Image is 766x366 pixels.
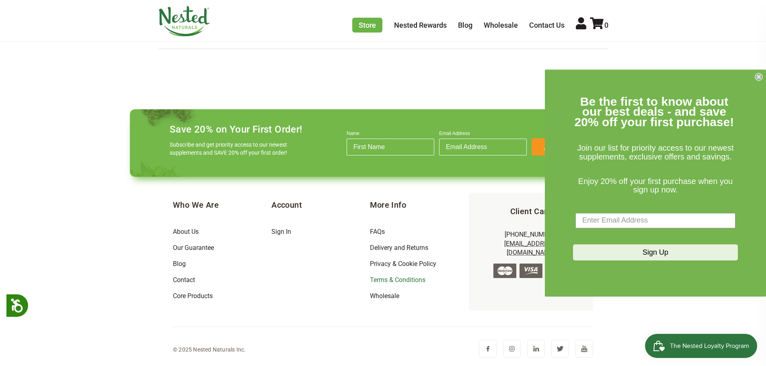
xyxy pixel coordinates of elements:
label: Name [347,131,434,139]
span: Be the first to know about our best deals - and save 20% off your first purchase! [575,95,734,129]
a: Wholesale [484,21,518,29]
input: First Name [347,139,434,155]
h5: Client Care [482,206,580,217]
a: Store [352,18,382,33]
a: Nested Rewards [394,21,447,29]
a: Delivery and Returns [370,244,428,251]
a: Wholesale [370,292,399,300]
a: 0 [590,21,608,29]
input: Email Address [439,139,527,155]
h5: Account [271,199,370,211]
label: Email Address [439,131,527,139]
div: © 2025 Nested Naturals Inc. [173,345,246,354]
button: Join & Save! [532,138,592,155]
div: FLYOUT Form [545,70,766,296]
button: Sign Up [573,244,738,260]
a: [EMAIL_ADDRESS][DOMAIN_NAME] [504,240,557,256]
h4: Save 20% on Your First Order! [170,124,302,135]
a: Core Products [173,292,213,300]
a: Blog [173,260,186,268]
input: Enter Email Address [575,213,735,228]
span: Enjoy 20% off your first purchase when you sign up now. [578,177,733,194]
iframe: Button to open loyalty program pop-up [645,334,758,358]
span: Join our list for priority access to our newest supplements, exclusive offers and savings. [577,144,733,162]
span: 0 [604,21,608,29]
h5: More Info [370,199,468,211]
a: FAQs [370,228,385,235]
img: credit-cards.png [493,264,569,278]
a: Terms & Conditions [370,276,425,284]
a: Contact [173,276,195,284]
a: Sign In [271,228,291,235]
a: Our Guarantee [173,244,214,251]
p: Subscribe and get priority access to our newest supplements and SAVE 20% off your first order! [170,141,290,157]
a: Privacy & Cookie Policy [370,260,436,268]
a: [PHONE_NUMBER] [505,231,557,238]
a: Blog [458,21,472,29]
a: Contact Us [529,21,565,29]
button: Close dialog [755,73,763,81]
a: About Us [173,228,199,235]
h5: Who We Are [173,199,271,211]
img: Nested Naturals [158,6,210,37]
